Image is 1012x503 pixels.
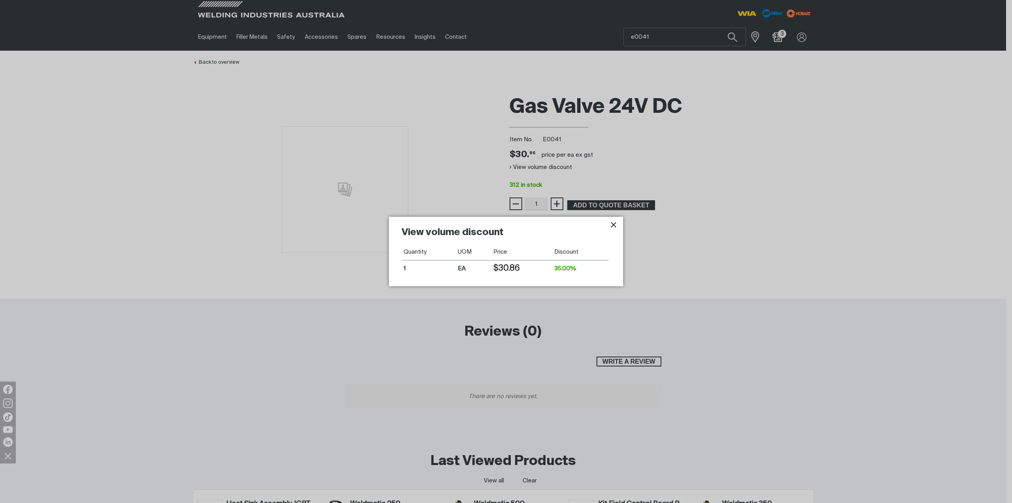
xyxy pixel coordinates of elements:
h2: View volume discount [402,226,609,244]
td: 35.00% [552,260,609,277]
td: $30.86 [491,260,553,277]
td: 1 [402,260,456,277]
button: Close pop-up overlay [609,220,618,230]
th: Discount [552,244,609,260]
th: Quantity [402,244,456,260]
th: Price [491,244,553,260]
td: EA [456,260,491,277]
th: UOM [456,244,491,260]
